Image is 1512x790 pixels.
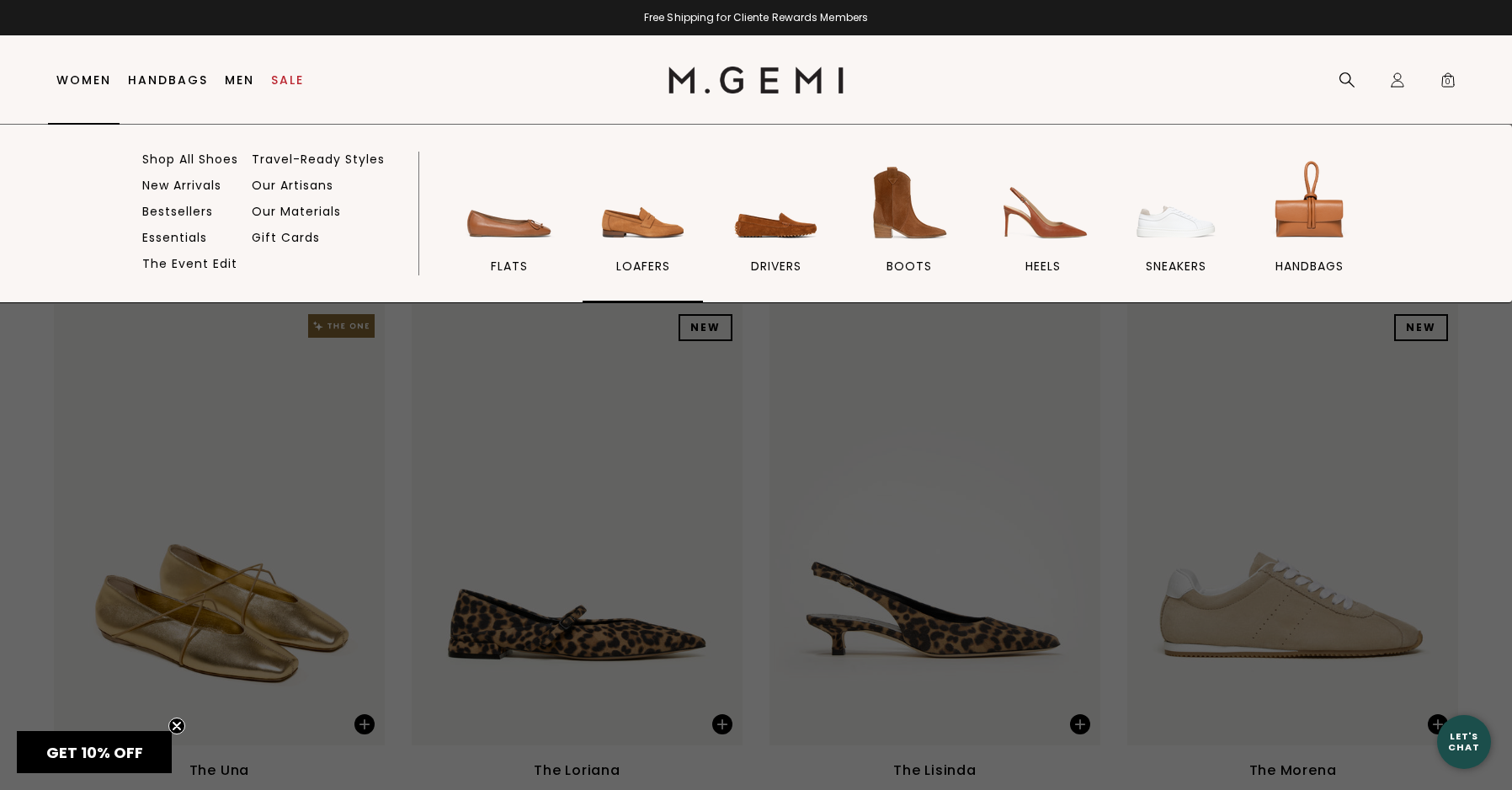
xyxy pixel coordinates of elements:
a: Our Materials [252,204,341,219]
a: loafers [583,156,702,302]
img: drivers [729,156,823,250]
a: BOOTS [849,156,969,302]
span: GET 10% OFF [46,742,143,763]
a: flats [450,156,569,302]
img: sneakers [1129,156,1223,250]
div: GET 10% OFFClose teaser [17,731,172,773]
a: drivers [716,156,836,302]
img: heels [996,156,1090,250]
span: sneakers [1146,259,1206,274]
span: BOOTS [886,259,932,274]
a: Our Artisans [252,178,333,193]
a: The Event Edit [142,256,237,271]
img: handbags [1263,156,1357,250]
a: heels [983,156,1103,302]
a: Essentials [142,230,207,245]
a: Women [56,73,111,87]
div: Let's Chat [1437,731,1491,752]
a: Shop All Shoes [142,152,238,167]
img: loafers [596,156,690,250]
a: Bestsellers [142,204,213,219]
button: Close teaser [168,718,185,734]
a: New Arrivals [142,178,221,193]
span: flats [491,259,528,274]
a: Sale [271,73,304,87]
span: handbags [1275,259,1344,274]
img: M.Gemi [668,67,844,93]
img: BOOTS [862,156,956,250]
span: heels [1025,259,1061,274]
a: Travel-Ready Styles [252,152,385,167]
a: handbags [1250,156,1370,302]
span: loafers [616,259,670,274]
a: Gift Cards [252,230,320,245]
a: Men [225,73,254,87]
img: flats [462,156,556,250]
a: Handbags [128,73,208,87]
span: drivers [751,259,801,274]
span: 0 [1440,75,1456,92]
a: sneakers [1116,156,1236,302]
